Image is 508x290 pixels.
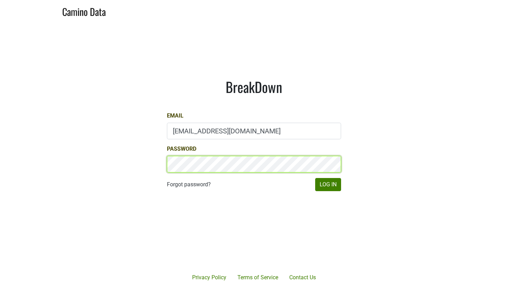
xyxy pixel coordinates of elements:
a: Forgot password? [167,180,211,189]
label: Password [167,145,196,153]
button: Log In [315,178,341,191]
a: Camino Data [62,3,106,19]
a: Privacy Policy [187,271,232,284]
a: Contact Us [284,271,321,284]
a: Terms of Service [232,271,284,284]
h1: BreakDown [167,78,341,95]
label: Email [167,112,184,120]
